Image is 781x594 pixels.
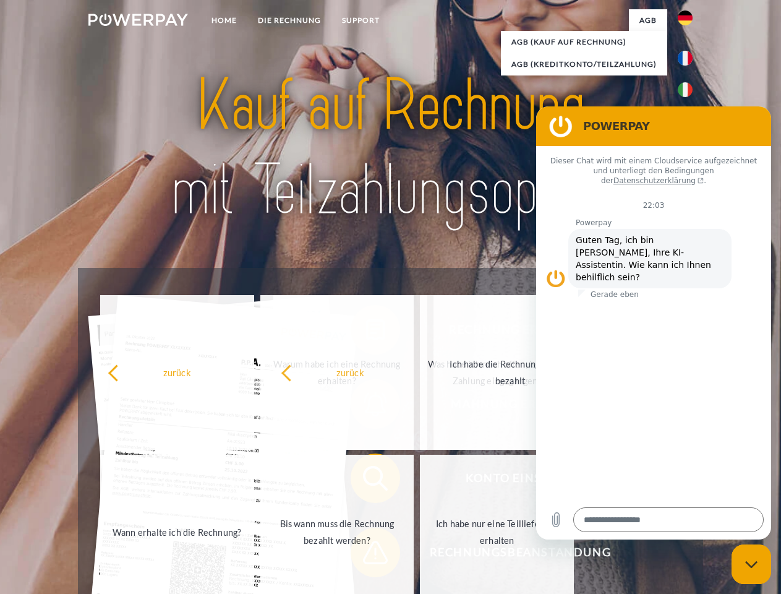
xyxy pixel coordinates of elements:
div: Ich habe die Rechnung bereits bezahlt [441,356,580,389]
div: Ich habe nur eine Teillieferung erhalten [427,515,566,549]
img: title-powerpay_de.svg [118,59,663,237]
div: zurück [281,364,420,381]
a: AGB (Kauf auf Rechnung) [501,31,667,53]
a: Home [201,9,247,32]
iframe: Messaging-Fenster [536,106,771,540]
a: agb [629,9,667,32]
div: Wann erhalte ich die Rechnung? [108,523,247,540]
img: logo-powerpay-white.svg [88,14,188,26]
iframe: Schaltfläche zum Öffnen des Messaging-Fensters; Konversation läuft [732,544,771,584]
img: it [678,82,693,97]
img: de [678,11,693,25]
div: Bis wann muss die Rechnung bezahlt werden? [268,515,407,549]
a: AGB (Kreditkonto/Teilzahlung) [501,53,667,75]
img: fr [678,51,693,66]
a: DIE RECHNUNG [247,9,331,32]
a: SUPPORT [331,9,390,32]
div: zurück [108,364,247,381]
